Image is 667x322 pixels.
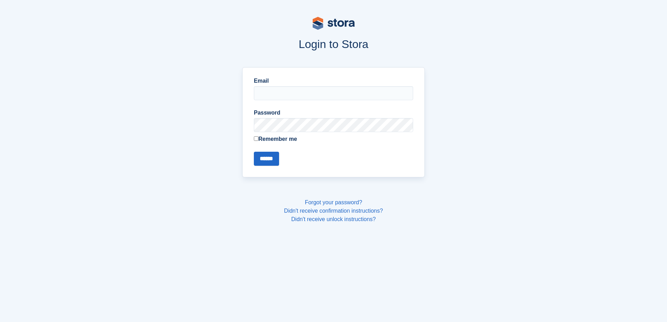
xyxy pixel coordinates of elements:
[254,109,413,117] label: Password
[313,17,355,30] img: stora-logo-53a41332b3708ae10de48c4981b4e9114cc0af31d8433b30ea865607fb682f29.svg
[254,135,413,143] label: Remember me
[254,77,413,85] label: Email
[254,136,258,141] input: Remember me
[284,208,383,214] a: Didn't receive confirmation instructions?
[291,216,376,222] a: Didn't receive unlock instructions?
[305,199,362,205] a: Forgot your password?
[109,38,558,50] h1: Login to Stora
